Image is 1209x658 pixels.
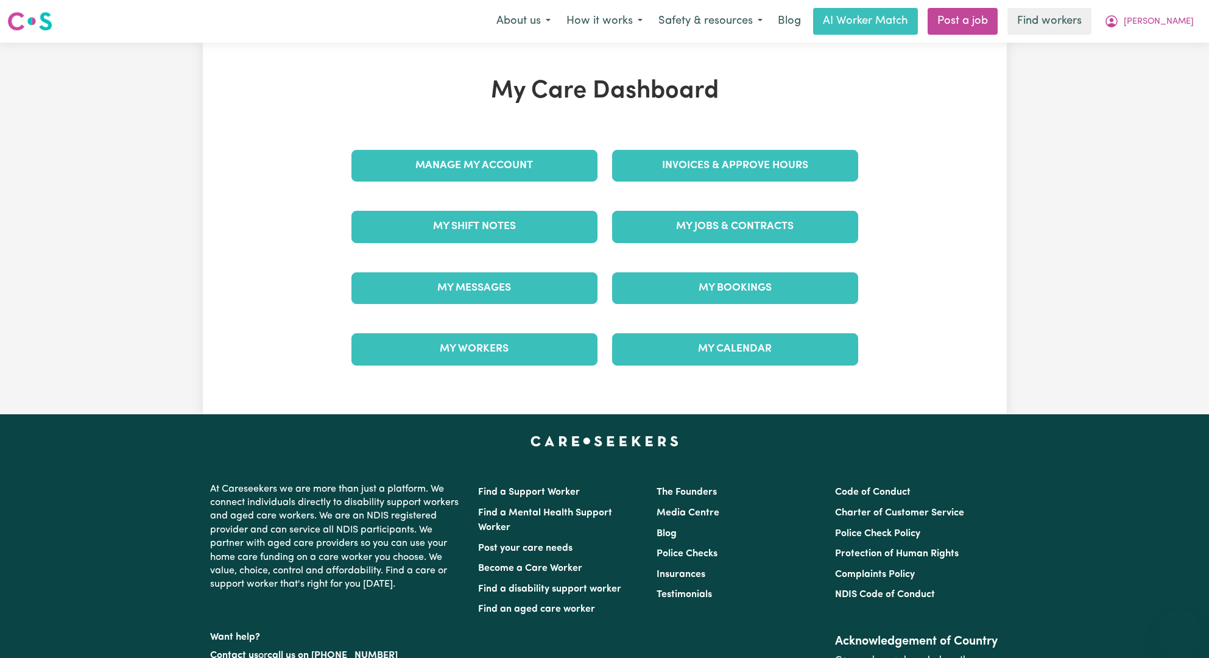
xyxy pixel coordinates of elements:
[478,584,621,594] a: Find a disability support worker
[478,543,573,553] a: Post your care needs
[657,570,705,579] a: Insurances
[835,508,964,518] a: Charter of Customer Service
[7,7,52,35] a: Careseekers logo
[657,487,717,497] a: The Founders
[1007,8,1091,35] a: Find workers
[1160,609,1199,648] iframe: Button to launch messaging window
[351,150,597,182] a: Manage My Account
[650,9,770,34] button: Safety & resources
[835,590,935,600] a: NDIS Code of Conduct
[612,333,858,365] a: My Calendar
[657,508,719,518] a: Media Centre
[835,549,959,559] a: Protection of Human Rights
[1096,9,1202,34] button: My Account
[835,634,999,649] h2: Acknowledgement of Country
[835,570,915,579] a: Complaints Policy
[478,508,612,532] a: Find a Mental Health Support Worker
[813,8,918,35] a: AI Worker Match
[210,478,464,596] p: At Careseekers we are more than just a platform. We connect individuals directly to disability su...
[7,10,52,32] img: Careseekers logo
[351,333,597,365] a: My Workers
[928,8,998,35] a: Post a job
[530,436,679,446] a: Careseekers home page
[835,529,920,539] a: Police Check Policy
[478,604,595,614] a: Find an aged care worker
[351,272,597,304] a: My Messages
[657,590,712,600] a: Testimonials
[478,487,580,497] a: Find a Support Worker
[1124,15,1194,29] span: [PERSON_NAME]
[657,529,677,539] a: Blog
[612,211,858,242] a: My Jobs & Contracts
[210,626,464,644] p: Want help?
[612,272,858,304] a: My Bookings
[344,77,865,106] h1: My Care Dashboard
[559,9,650,34] button: How it works
[488,9,559,34] button: About us
[351,211,597,242] a: My Shift Notes
[478,564,582,573] a: Become a Care Worker
[657,549,717,559] a: Police Checks
[770,8,808,35] a: Blog
[835,487,911,497] a: Code of Conduct
[612,150,858,182] a: Invoices & Approve Hours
